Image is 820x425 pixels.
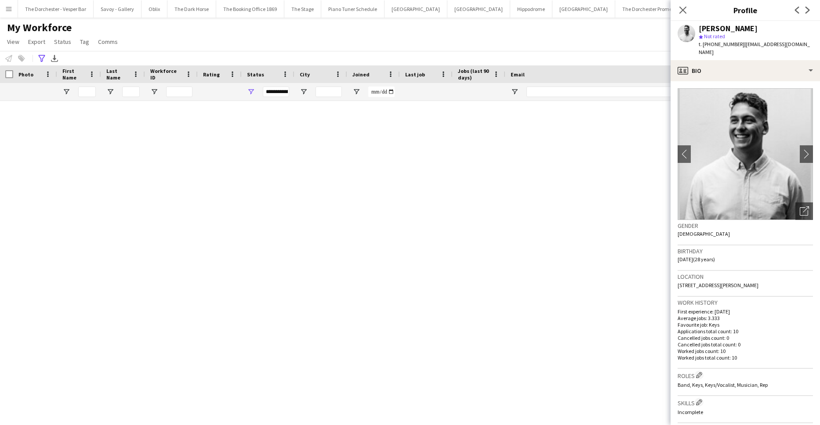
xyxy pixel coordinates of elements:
span: Photo [18,71,33,78]
a: Tag [76,36,93,47]
span: | [EMAIL_ADDRESS][DOMAIN_NAME] [699,41,810,55]
p: Favourite job: Keys [678,321,813,328]
button: The Dark Horse [167,0,216,18]
input: Last Name Filter Input [122,86,140,97]
span: Not rated [704,33,725,40]
span: Workforce ID [150,68,182,81]
button: [GEOGRAPHIC_DATA] [447,0,510,18]
button: The Stage [284,0,321,18]
button: The Dorchester - Vesper Bar [18,0,94,18]
input: Workforce ID Filter Input [166,86,192,97]
button: Piano Tuner Schedule [321,0,385,18]
h3: Birthday [678,247,813,255]
h3: Work history [678,299,813,306]
input: City Filter Input [316,86,342,97]
span: Status [247,71,264,78]
button: Oblix [142,0,167,18]
span: Rating [203,71,220,78]
button: Open Filter Menu [511,88,519,96]
span: [DATE] (28 years) [678,256,715,263]
p: Applications total count: 10 [678,328,813,335]
button: Open Filter Menu [352,88,360,96]
h3: Skills [678,398,813,407]
h3: Profile [671,4,820,16]
span: First Name [62,68,85,81]
p: Incomplete [678,409,813,415]
div: Bio [671,60,820,81]
button: [GEOGRAPHIC_DATA] [552,0,615,18]
span: View [7,38,19,46]
h3: Roles [678,371,813,380]
a: Comms [94,36,121,47]
button: Open Filter Menu [106,88,114,96]
input: First Name Filter Input [78,86,96,97]
input: Email Filter Input [526,86,676,97]
span: Last Name [106,68,129,81]
span: [STREET_ADDRESS][PERSON_NAME] [678,282,758,288]
button: The Booking Office 1869 [216,0,284,18]
p: Cancelled jobs total count: 0 [678,341,813,348]
p: First experience: [DATE] [678,308,813,315]
span: Last job [405,71,425,78]
span: Jobs (last 90 days) [458,68,490,81]
span: Status [54,38,71,46]
span: Joined [352,71,370,78]
p: Cancelled jobs count: 0 [678,335,813,341]
button: Open Filter Menu [247,88,255,96]
span: Comms [98,38,118,46]
button: [GEOGRAPHIC_DATA] [385,0,447,18]
span: My Workforce [7,21,72,34]
a: Export [25,36,49,47]
button: Hippodrome [510,0,552,18]
span: Export [28,38,45,46]
app-action-btn: Advanced filters [36,53,47,64]
p: Average jobs: 3.333 [678,315,813,321]
button: Savoy - Gallery [94,0,142,18]
div: [PERSON_NAME] [699,25,758,32]
a: View [4,36,23,47]
a: Status [51,36,75,47]
span: City [300,71,310,78]
span: Tag [80,38,89,46]
span: t. [PHONE_NUMBER] [699,41,744,47]
span: Band, Keys, Keys/Vocalist, Musician, Rep [678,382,768,388]
button: The Dorchester Promenade [615,0,691,18]
div: Open photos pop-in [795,202,813,220]
h3: Gender [678,222,813,230]
button: Open Filter Menu [300,88,308,96]
button: Open Filter Menu [150,88,158,96]
p: Worked jobs count: 10 [678,348,813,354]
span: [DEMOGRAPHIC_DATA] [678,231,730,237]
h3: Location [678,273,813,281]
span: Email [511,71,525,78]
input: Joined Filter Input [368,86,395,97]
app-action-btn: Export XLSX [49,53,60,64]
img: Crew avatar or photo [678,88,813,220]
p: Worked jobs total count: 10 [678,354,813,361]
button: Open Filter Menu [62,88,70,96]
